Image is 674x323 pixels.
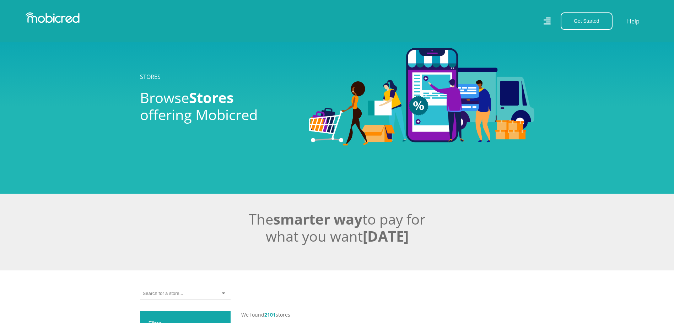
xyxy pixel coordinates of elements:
[561,12,613,30] button: Get Started
[143,290,183,297] input: Search for a store...
[189,88,234,107] span: Stores
[241,311,534,318] p: We found stores
[26,12,80,23] img: Mobicred
[309,48,534,145] img: Stores
[264,311,276,318] span: 2101
[140,89,298,123] h2: Browse offering Mobicred
[140,73,161,81] a: STORES
[627,17,640,26] a: Help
